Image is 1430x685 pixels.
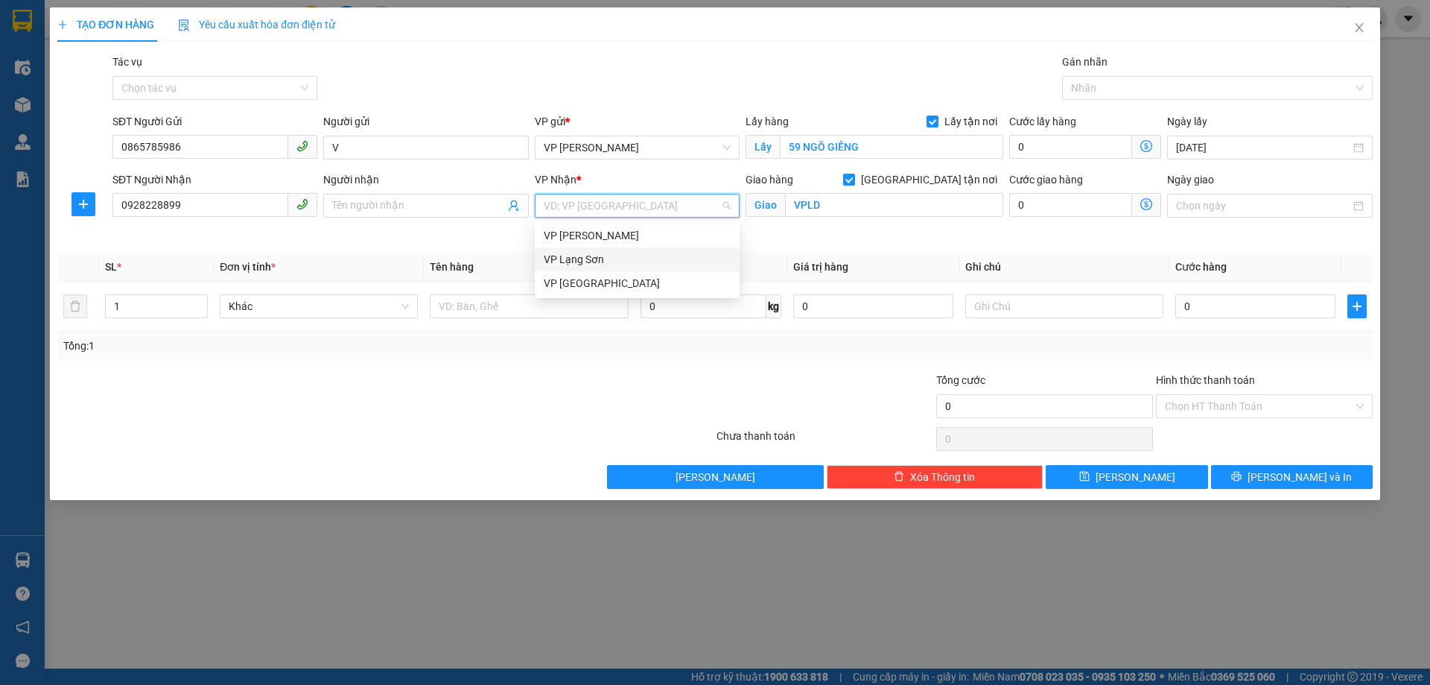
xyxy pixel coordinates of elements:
div: VP Lạng Sơn [535,247,740,271]
span: plus [57,19,68,30]
button: save[PERSON_NAME] [1046,465,1207,489]
div: VP [GEOGRAPHIC_DATA] [544,275,731,291]
span: Giao [746,193,785,217]
span: close [1353,22,1365,34]
input: Cước giao hàng [1009,193,1132,217]
span: dollar-circle [1140,198,1152,210]
label: Gán nhãn [1062,56,1108,68]
span: [PERSON_NAME] [676,469,755,485]
div: VP [PERSON_NAME] [544,227,731,244]
div: VP Hà Nội [535,271,740,295]
span: Lấy [746,135,780,159]
span: Xóa Thông tin [910,469,975,485]
button: plus [1347,294,1367,318]
label: Tác vụ [112,56,142,68]
span: [PERSON_NAME] [1096,469,1175,485]
img: icon [178,19,190,31]
span: Yêu cầu xuất hóa đơn điện tử [178,19,335,31]
span: Cước hàng [1175,261,1227,273]
span: plus [72,198,95,210]
button: Close [1338,7,1380,49]
span: VP Nhận [535,174,576,186]
span: Giao hàng [746,174,793,186]
span: dollar-circle [1140,140,1152,152]
button: plus [71,192,95,216]
span: phone [296,198,308,210]
span: SL [105,261,117,273]
div: Người nhận [323,171,528,188]
input: 0 [793,294,953,318]
input: Ghi Chú [965,294,1163,318]
input: Lấy tận nơi [780,135,1003,159]
span: plus [1348,300,1366,312]
span: Lấy tận nơi [938,113,1003,130]
div: SĐT Người Gửi [112,113,317,130]
button: printer[PERSON_NAME] và In [1211,465,1373,489]
span: Lấy hàng [746,116,789,127]
input: Cước lấy hàng [1009,135,1132,159]
span: Tên hàng [430,261,474,273]
span: delete [894,471,904,483]
span: user-add [508,200,520,212]
input: Giao tận nơi [785,193,1003,217]
div: Người gửi [323,113,528,130]
span: [GEOGRAPHIC_DATA] tận nơi [855,171,1003,188]
div: VP Lạng Sơn [544,251,731,268]
span: VP Minh Khai [544,136,731,159]
div: Chưa thanh toán [715,428,935,454]
label: Ngày giao [1167,174,1214,186]
div: SĐT Người Nhận [112,171,317,188]
span: kg [766,294,781,318]
input: Ngày giao [1176,198,1350,214]
span: phone [296,140,308,152]
label: Hình thức thanh toán [1156,374,1255,386]
div: VP gửi [535,113,740,130]
button: [PERSON_NAME] [607,465,824,489]
span: Giá trị hàng [793,261,848,273]
button: delete [63,294,87,318]
span: printer [1231,471,1242,483]
span: save [1079,471,1090,483]
label: Cước giao hàng [1009,174,1083,186]
label: Ngày lấy [1167,116,1207,127]
input: Ngày lấy [1176,139,1350,156]
span: TẠO ĐƠN HÀNG [57,19,154,31]
input: VD: Bàn, Ghế [430,294,628,318]
div: VP Minh Khai [535,224,740,247]
div: Tổng: 1 [63,338,552,354]
span: [PERSON_NAME] và In [1248,469,1352,485]
th: Ghi chú [959,253,1169,282]
span: Khác [229,295,409,318]
span: Tổng cước [936,374,985,386]
button: deleteXóa Thông tin [827,465,1043,489]
label: Cước lấy hàng [1009,116,1076,127]
span: Đơn vị tính [220,261,276,273]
